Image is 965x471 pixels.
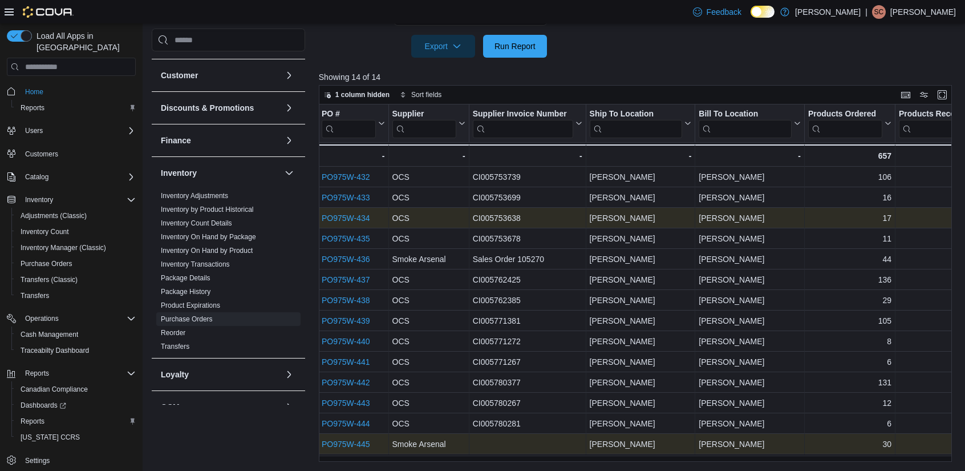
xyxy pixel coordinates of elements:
[322,172,370,182] a: PO975W-432
[16,101,136,115] span: Reports
[589,211,691,225] div: [PERSON_NAME]
[161,329,185,337] a: Reorder
[472,149,582,163] div: -
[808,293,891,307] div: 29
[699,232,801,245] div: [PERSON_NAME]
[472,109,573,138] div: Supplier Invoice Number
[21,367,136,380] span: Reports
[161,219,232,228] span: Inventory Count Details
[16,414,49,428] a: Reports
[161,315,213,323] a: Purchase Orders
[899,88,913,102] button: Keyboard shortcuts
[808,170,891,184] div: 106
[161,343,189,351] a: Transfers
[161,247,253,255] a: Inventory On Hand by Product
[11,272,140,288] button: Transfers (Classic)
[472,232,582,245] div: CI005753678
[25,172,48,182] span: Catalog
[16,257,136,271] span: Purchase Orders
[494,41,536,52] span: Run Report
[16,328,83,341] a: Cash Management
[472,355,582,369] div: CI005771267
[589,293,691,307] div: [PERSON_NAME]
[16,209,91,223] a: Adjustments (Classic)
[699,396,801,410] div: [PERSON_NAME]
[16,289,54,303] a: Transfers
[699,252,801,266] div: [PERSON_NAME]
[392,355,465,369] div: OCS
[21,401,66,410] span: Dashboards
[322,109,385,138] button: PO #
[472,293,582,307] div: CI005762385
[699,191,801,204] div: [PERSON_NAME]
[589,232,691,245] div: [PERSON_NAME]
[808,437,891,451] div: 30
[16,430,136,444] span: Washington CCRS
[872,5,886,19] div: Sheldon Creightney
[2,365,140,381] button: Reports
[25,456,50,465] span: Settings
[161,192,228,200] a: Inventory Adjustments
[699,355,801,369] div: [PERSON_NAME]
[21,84,136,98] span: Home
[795,5,861,19] p: [PERSON_NAME]
[21,346,89,355] span: Traceabilty Dashboard
[392,211,465,225] div: OCS
[699,273,801,287] div: [PERSON_NAME]
[11,381,140,397] button: Canadian Compliance
[16,414,136,428] span: Reports
[808,376,891,389] div: 131
[699,109,792,138] div: Bill To Location
[589,314,691,328] div: [PERSON_NAME]
[392,376,465,389] div: OCS
[2,146,140,162] button: Customers
[21,259,72,268] span: Purchase Orders
[21,275,78,284] span: Transfers (Classic)
[23,6,74,18] img: Cova
[392,437,465,451] div: Smoke Arsenal
[322,234,370,243] a: PO975W-435
[411,35,475,58] button: Export
[699,109,792,120] div: Bill To Location
[161,205,254,214] span: Inventory by Product Historical
[699,109,801,138] button: Bill To Location
[395,88,446,102] button: Sort fields
[322,109,376,120] div: PO #
[808,232,891,245] div: 11
[16,430,84,444] a: [US_STATE] CCRS
[808,396,891,410] div: 12
[21,291,49,300] span: Transfers
[25,369,49,378] span: Reports
[392,335,465,348] div: OCS
[282,400,296,414] button: OCM
[161,401,180,413] h3: OCM
[699,170,801,184] div: [PERSON_NAME]
[392,293,465,307] div: OCS
[16,101,49,115] a: Reports
[161,206,254,214] a: Inventory by Product Historical
[11,343,140,359] button: Traceabilty Dashboard
[322,316,370,325] a: PO975W-439
[472,335,582,348] div: CI005771272
[699,293,801,307] div: [PERSON_NAME]
[161,369,280,380] button: Loyalty
[472,191,582,204] div: CI005753699
[2,311,140,327] button: Operations
[16,241,136,255] span: Inventory Manager (Classic)
[161,260,230,269] span: Inventory Transactions
[25,195,53,204] span: Inventory
[161,301,220,309] a: Product Expirations
[21,330,78,339] span: Cash Management
[319,88,394,102] button: 1 column hidden
[161,232,256,241] span: Inventory On Hand by Package
[808,273,891,287] div: 136
[161,260,230,268] a: Inventory Transactions
[21,147,63,161] a: Customers
[161,102,254,114] h3: Discounts & Promotions
[808,211,891,225] div: 17
[392,417,465,430] div: OCS
[688,1,746,23] a: Feedback
[589,355,691,369] div: [PERSON_NAME]
[282,166,296,180] button: Inventory
[11,288,140,304] button: Transfers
